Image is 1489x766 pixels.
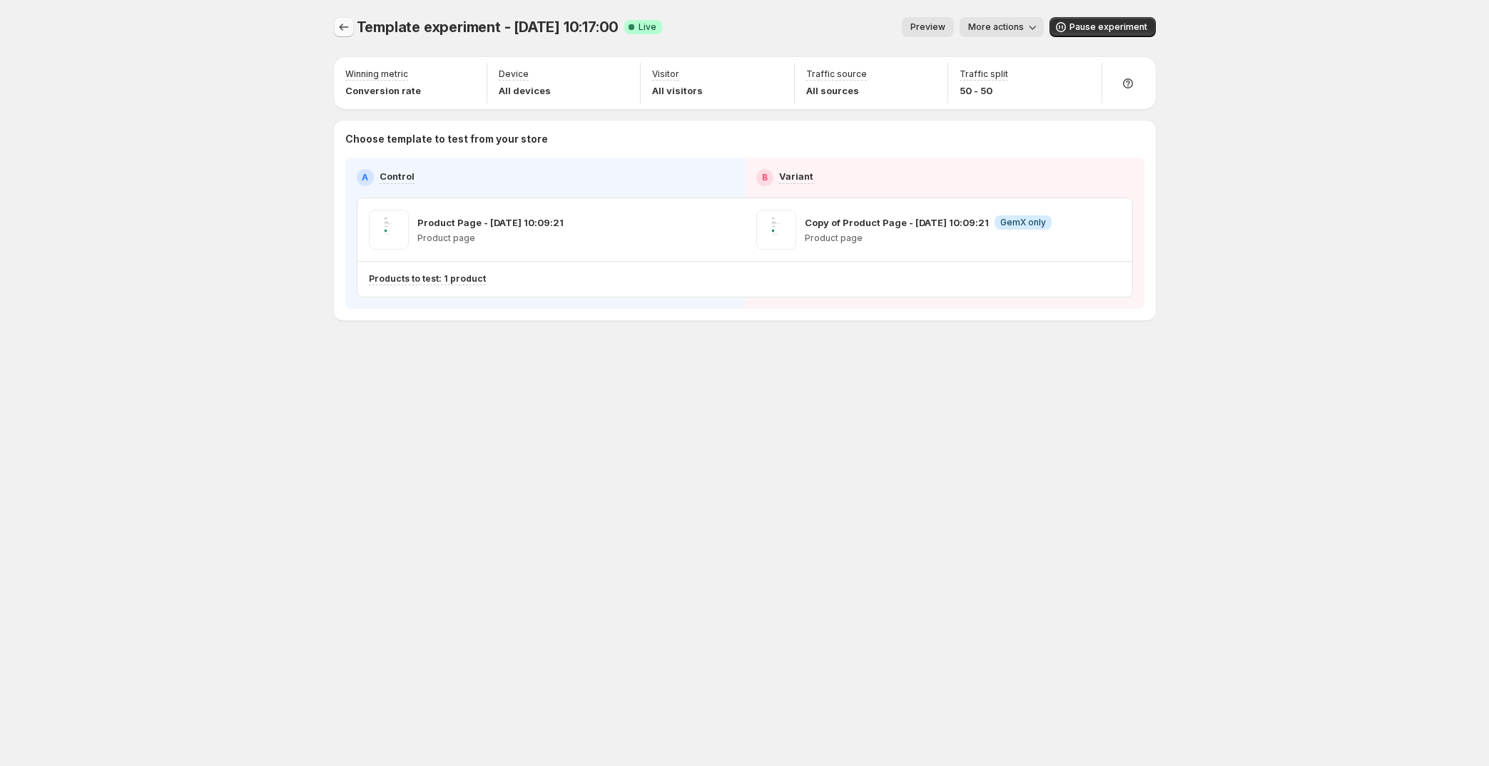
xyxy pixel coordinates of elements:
[968,21,1024,33] span: More actions
[806,83,867,98] p: All sources
[756,210,796,250] img: Copy of Product Page - Aug 19, 10:09:21
[380,169,415,183] p: Control
[806,68,867,80] p: Traffic source
[417,215,564,230] p: Product Page - [DATE] 10:09:21
[417,233,564,244] p: Product page
[1069,21,1147,33] span: Pause experiment
[369,210,409,250] img: Product Page - Aug 19, 10:09:21
[334,17,354,37] button: Experiments
[499,68,529,80] p: Device
[1050,17,1156,37] button: Pause experiment
[902,17,954,37] button: Preview
[369,273,486,285] p: Products to test: 1 product
[960,83,1008,98] p: 50 - 50
[910,21,945,33] span: Preview
[357,19,619,36] span: Template experiment - [DATE] 10:17:00
[499,83,551,98] p: All devices
[762,172,768,183] h2: B
[960,68,1008,80] p: Traffic split
[345,83,421,98] p: Conversion rate
[345,68,408,80] p: Winning metric
[345,132,1144,146] p: Choose template to test from your store
[1000,217,1046,228] span: GemX only
[805,233,1052,244] p: Product page
[960,17,1044,37] button: More actions
[805,215,989,230] p: Copy of Product Page - [DATE] 10:09:21
[652,68,679,80] p: Visitor
[639,21,656,33] span: Live
[362,172,368,183] h2: A
[779,169,813,183] p: Variant
[652,83,703,98] p: All visitors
